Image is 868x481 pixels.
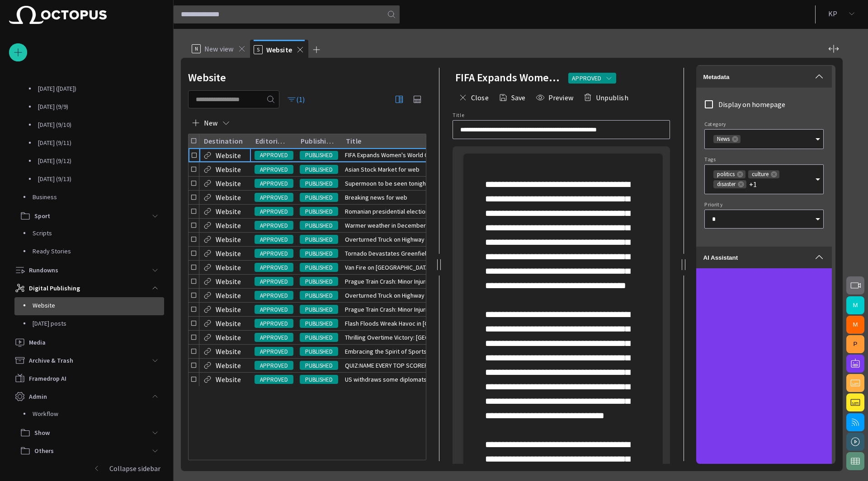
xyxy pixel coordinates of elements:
p: K P [828,8,837,19]
span: PUBLISHED [300,151,338,160]
button: Save [495,89,529,106]
span: Asian Stock Market for web [345,165,420,174]
span: APPROVED [255,179,293,188]
div: Workflow [14,406,164,424]
p: Admin [29,392,47,401]
span: PUBLISHED [300,179,338,188]
button: P [846,335,864,353]
button: Open [811,133,824,145]
span: Romanian presidential elections are postponed [345,207,473,216]
p: [DATE] (9/11) [38,138,164,147]
p: Framedrop AI [29,374,66,383]
p: Website [216,248,241,259]
div: Title [346,136,361,145]
div: Destination [204,136,243,145]
p: Website [216,178,241,189]
span: APPROVED [255,207,293,216]
div: culture [748,170,779,178]
p: Website [216,276,241,287]
button: Unpublish [580,89,632,106]
span: APPROVED [255,263,293,272]
div: NNew view [188,40,250,58]
span: APPROVED [255,277,293,286]
span: Breaking news for web [345,193,407,202]
span: Website [266,45,292,54]
div: Regions[DATE] (9/7)[DATE] ([DATE])[DATE] (9/9)[DATE] (9/10)[DATE] (9/11)[DATE] (9/12)[DATE] (9/13) [14,44,164,189]
button: (1) [283,91,309,107]
span: PUBLISHED [300,249,338,258]
p: Workflow [33,409,164,418]
div: [DATE] (9/10) [20,117,164,135]
span: Supermoon to be seen tonight [345,179,428,188]
p: Website [216,318,241,329]
p: [DATE] (9/10) [38,120,164,129]
p: Collapse sidebar [109,463,160,474]
button: M [846,316,864,334]
span: APPROVED [255,319,293,328]
span: APPROVED [255,375,293,384]
span: Flash Floods Wreak Havoc in Millstone [345,319,473,328]
button: Collapse sidebar [9,459,164,477]
div: [DATE] (9/13) [20,171,164,189]
div: Website [14,297,164,315]
span: FIFA Expands Women's World Cup and Announces New Funding Ini [345,150,473,159]
p: Others [34,446,54,455]
p: Website [216,150,241,161]
p: Show [34,428,50,437]
div: Publishing status [301,136,334,145]
p: Website [216,262,241,273]
div: Framedrop AI [9,369,164,388]
button: KP [821,5,863,22]
label: Category [704,121,726,128]
button: M [846,296,864,314]
p: Sport [34,211,50,220]
span: PUBLISHED [300,263,338,272]
button: Metadata [696,66,832,88]
span: PUBLISHED [300,319,338,328]
span: PUBLISHED [300,235,338,244]
p: Website [33,301,164,310]
p: Website [216,234,241,245]
span: APPROVED [255,249,293,258]
img: Octopus News Room [9,6,107,24]
span: Van Fire on Main Street [345,263,431,272]
div: Business [14,189,164,207]
button: Open [811,173,824,186]
div: Ready Stories [14,243,164,261]
span: Thrilling Overtime Victory: Slovenia Edges Out Poland [345,333,473,342]
p: Website [216,220,241,231]
span: APPROVED [255,333,293,342]
p: Website [216,332,241,343]
span: QUIZ:NAME EVERY TOP SCORER [345,361,428,370]
button: AI Assistant [696,247,832,268]
span: PUBLISHED [300,347,338,356]
span: News [713,135,733,144]
span: disaster [713,180,739,189]
span: AI Assistant [703,254,738,261]
span: Warmer weather in December [345,221,426,230]
span: Overturned Truck on Highway 52 Causes Hours-Long Traffic Cha [345,235,473,244]
span: APPROVED [255,235,293,244]
div: News [713,135,741,143]
span: PUBLISHED [300,207,338,216]
p: Website [216,360,241,371]
div: [DATE] (9/12) [20,153,164,171]
h2: FIFA Expands Women's World Cup and Announces New Funding Ini [455,70,561,85]
span: US withdraws some diplomats and military families from Middl [345,375,473,384]
p: Business [33,192,164,201]
div: disaster [713,180,746,188]
span: APPROVED [572,74,601,83]
div: Media [9,333,164,351]
span: Prague Train Crash: Minor Injuries [345,277,434,286]
span: PUBLISHED [300,305,338,314]
span: Tornado Devastates Greenfield, Leaves Path of Destruction [345,249,473,258]
div: SWebsite [250,40,308,58]
span: culture [748,170,772,179]
span: APPROVED [255,361,293,370]
span: PUBLISHED [300,221,338,230]
span: APPROVED [255,165,293,174]
p: Scripts [33,229,164,238]
button: APPROVED [568,73,616,84]
h2: Website [188,71,226,84]
span: APPROVED [255,221,293,230]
